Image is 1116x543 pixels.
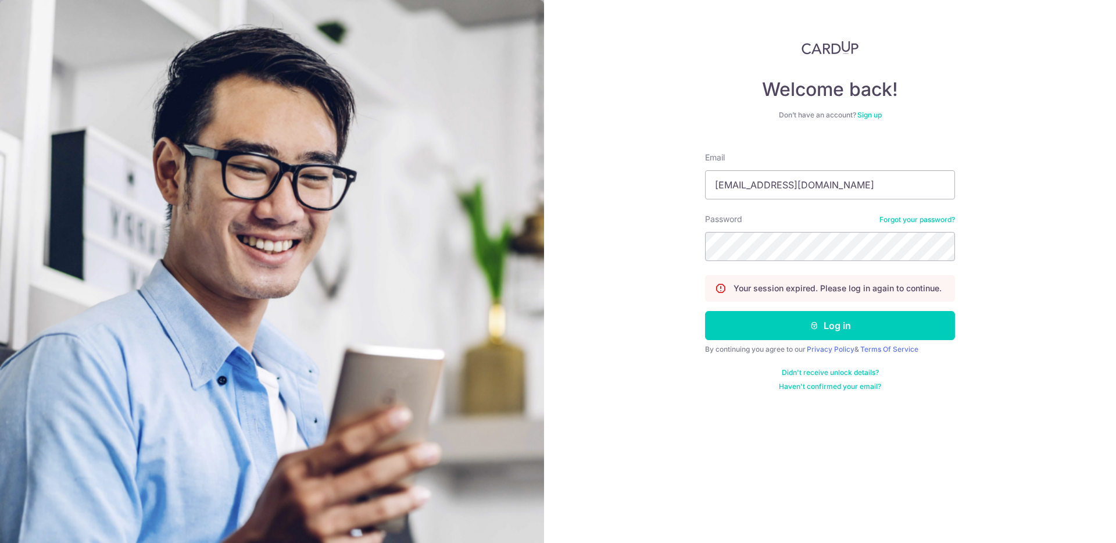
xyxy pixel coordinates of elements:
[802,41,859,55] img: CardUp Logo
[879,215,955,224] a: Forgot your password?
[807,345,854,353] a: Privacy Policy
[705,78,955,101] h4: Welcome back!
[705,345,955,354] div: By continuing you agree to our &
[705,152,725,163] label: Email
[782,368,879,377] a: Didn't receive unlock details?
[779,382,881,391] a: Haven't confirmed your email?
[705,170,955,199] input: Enter your Email
[705,213,742,225] label: Password
[860,345,918,353] a: Terms Of Service
[734,283,942,294] p: Your session expired. Please log in again to continue.
[705,110,955,120] div: Don’t have an account?
[857,110,882,119] a: Sign up
[705,311,955,340] button: Log in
